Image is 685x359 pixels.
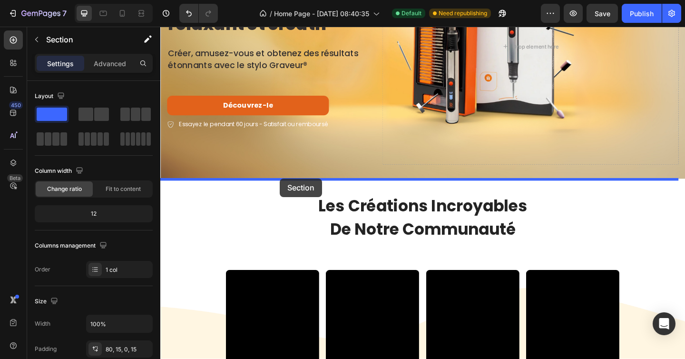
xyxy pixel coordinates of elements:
[587,4,618,23] button: Save
[35,345,57,353] div: Padding
[630,9,654,19] div: Publish
[653,312,675,335] div: Open Intercom Messenger
[622,4,662,23] button: Publish
[106,345,150,354] div: 80, 15, 0, 15
[7,174,23,182] div: Beta
[270,9,272,19] span: /
[35,239,109,252] div: Columns management
[35,90,67,103] div: Layout
[35,295,60,308] div: Size
[35,319,50,328] div: Width
[439,9,487,18] span: Need republishing
[4,4,71,23] button: 7
[62,8,67,19] p: 7
[47,185,82,193] span: Change ratio
[47,59,74,69] p: Settings
[106,266,150,274] div: 1 col
[179,4,218,23] div: Undo/Redo
[87,315,152,332] input: Auto
[37,207,151,220] div: 12
[274,9,369,19] span: Home Page - [DATE] 08:40:35
[106,185,141,193] span: Fit to content
[595,10,610,18] span: Save
[401,9,421,18] span: Default
[94,59,126,69] p: Advanced
[35,265,50,274] div: Order
[9,101,23,109] div: 450
[46,34,124,45] p: Section
[160,27,685,359] iframe: Design area
[35,165,85,178] div: Column width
